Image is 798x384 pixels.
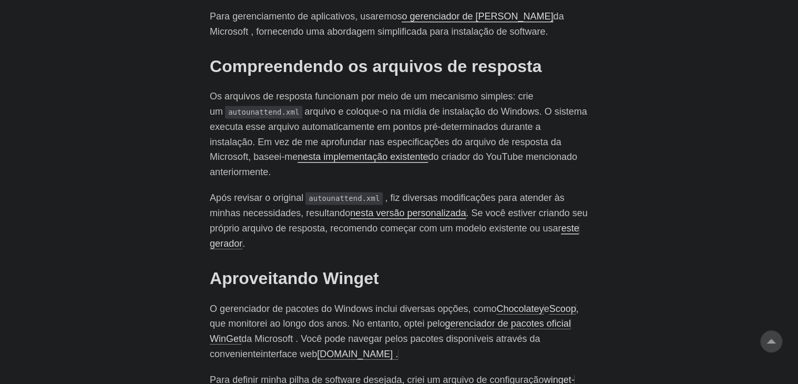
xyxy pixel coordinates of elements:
font: , fiz diversas modificações para atender às minhas necessidades, resultando [210,193,564,218]
a: Scoop [549,303,576,314]
a: nesta versão personalizada [350,208,466,218]
a: ir para o topo [760,330,782,352]
font: Os arquivos de resposta funcionam por meio de um mecanismo simples: crie um [210,91,533,117]
font: arquivo e coloque-o na mídia de instalação do Windows. O sistema executa esse arquivo automaticam... [210,106,587,162]
font: Aproveitando Winget [210,268,378,287]
a: Chocolatey [496,303,544,314]
code: autounattend.xml [305,192,383,205]
a: o gerenciador de [PERSON_NAME] [402,11,553,22]
font: . [242,238,245,248]
font: O gerenciador de pacotes do Windows inclui diversas opções, como [210,303,496,314]
font: Para gerenciamento de aplicativos, usaremos [210,11,402,22]
font: interface web [261,348,317,359]
font: Compreendendo os arquivos de resposta [210,57,541,76]
font: Após revisar o original [210,193,303,203]
font: da Microsoft . Você pode navegar pelos pacotes disponíveis através da conveniente [210,333,540,359]
font: e [544,303,549,314]
code: autounattend.xml [225,106,302,118]
font: . Se você estiver criando seu próprio arquivo de resposta, recomendo começar com um modelo existe... [210,208,587,234]
a: [DOMAIN_NAME] . [317,348,398,359]
a: nesta implementação existente [298,151,428,162]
